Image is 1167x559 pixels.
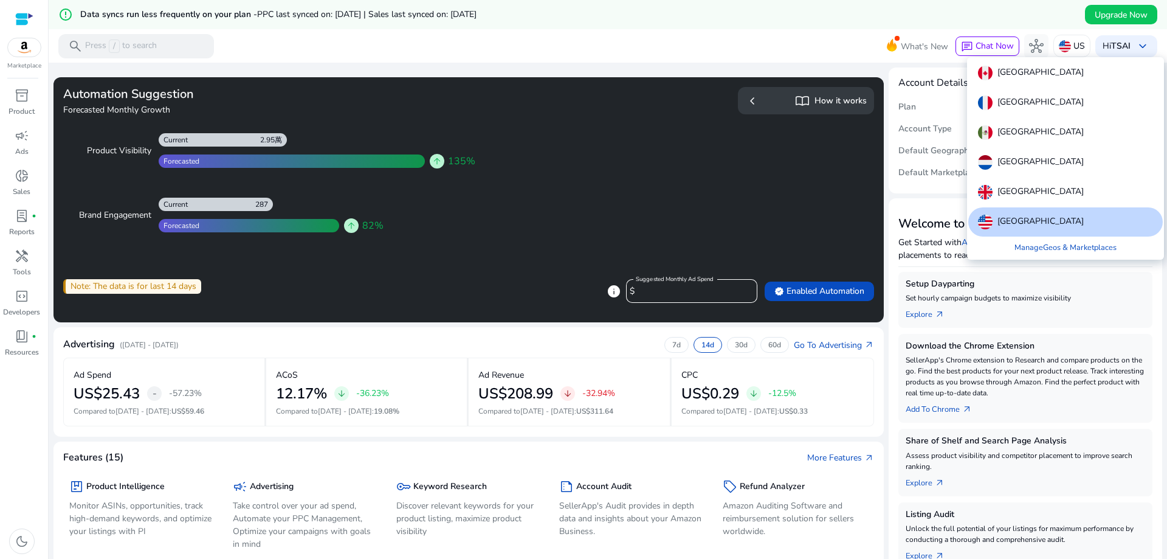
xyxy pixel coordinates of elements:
[978,215,993,229] img: us.svg
[1005,237,1126,259] a: ManageGeos & Marketplaces
[978,155,993,170] img: nl.svg
[978,185,993,200] img: uk.svg
[997,215,1084,229] p: [GEOGRAPHIC_DATA]
[997,155,1084,170] p: [GEOGRAPHIC_DATA]
[997,66,1084,80] p: [GEOGRAPHIC_DATA]
[997,125,1084,140] p: [GEOGRAPHIC_DATA]
[978,125,993,140] img: mx.svg
[997,185,1084,200] p: [GEOGRAPHIC_DATA]
[978,66,993,80] img: ca.svg
[997,95,1084,110] p: [GEOGRAPHIC_DATA]
[978,95,993,110] img: fr.svg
